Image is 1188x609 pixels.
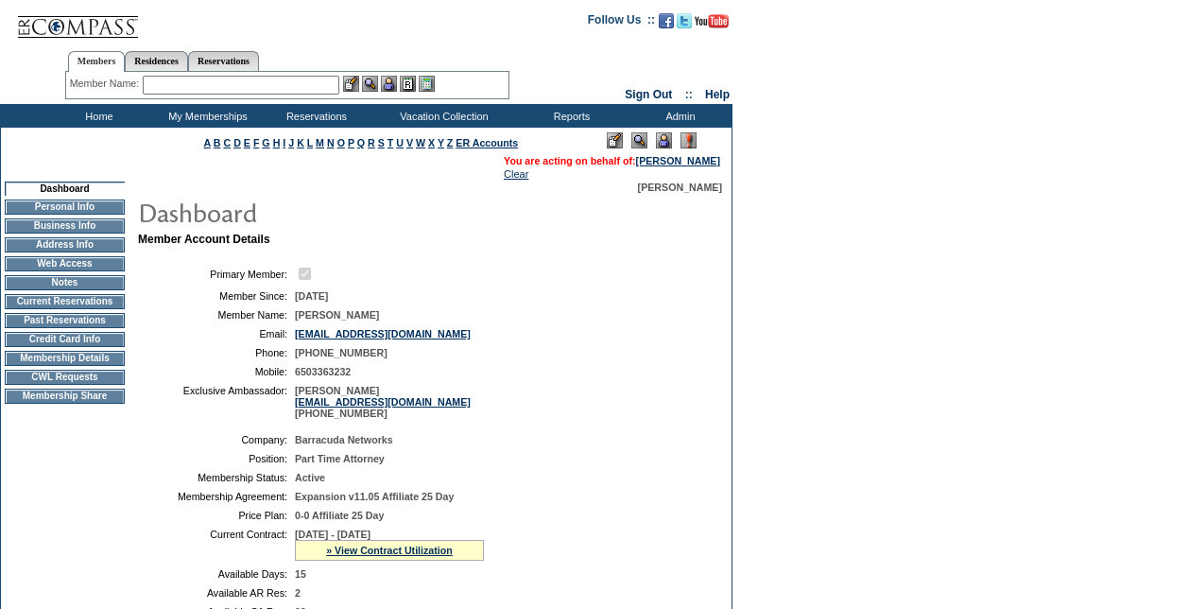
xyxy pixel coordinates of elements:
[295,347,387,358] span: [PHONE_NUMBER]
[295,529,370,540] span: [DATE] - [DATE]
[295,309,379,321] span: [PERSON_NAME]
[146,366,287,377] td: Mobile:
[5,351,125,366] td: Membership Details
[677,13,692,28] img: Follow us on Twitter
[295,434,393,445] span: Barracuda Networks
[396,137,404,148] a: U
[362,76,378,92] img: View
[416,137,425,148] a: W
[43,104,151,128] td: Home
[297,137,304,148] a: K
[695,19,729,30] a: Subscribe to our YouTube Channel
[146,491,287,502] td: Membership Agreement:
[348,137,354,148] a: P
[5,313,125,328] td: Past Reservations
[146,309,287,321] td: Member Name:
[656,132,672,148] img: Impersonate
[337,137,345,148] a: O
[316,137,324,148] a: M
[295,366,351,377] span: 6503363232
[326,545,453,556] a: » View Contract Utilization
[233,137,241,148] a: D
[295,568,306,580] span: 15
[368,137,375,148] a: R
[381,76,397,92] img: Impersonate
[151,104,260,128] td: My Memberships
[428,137,435,148] a: X
[327,137,335,148] a: N
[387,137,394,148] a: T
[214,137,221,148] a: B
[295,328,471,339] a: [EMAIL_ADDRESS][DOMAIN_NAME]
[146,472,287,483] td: Membership Status:
[146,265,287,283] td: Primary Member:
[680,132,697,148] img: Log Concern/Member Elevation
[138,233,270,246] b: Member Account Details
[5,389,125,404] td: Membership Share
[288,137,294,148] a: J
[260,104,369,128] td: Reservations
[343,76,359,92] img: b_edit.gif
[378,137,385,148] a: S
[137,193,515,231] img: pgTtlDashboard.gif
[504,168,528,180] a: Clear
[447,137,454,148] a: Z
[357,137,365,148] a: Q
[631,132,647,148] img: View Mode
[5,294,125,309] td: Current Reservations
[659,19,674,30] a: Become our fan on Facebook
[705,88,730,101] a: Help
[400,76,416,92] img: Reservations
[146,529,287,561] td: Current Contract:
[146,347,287,358] td: Phone:
[5,182,125,196] td: Dashboard
[5,200,125,215] td: Personal Info
[146,453,287,464] td: Position:
[146,385,287,419] td: Exclusive Ambassador:
[369,104,515,128] td: Vacation Collection
[68,51,126,72] a: Members
[5,332,125,347] td: Credit Card Info
[5,275,125,290] td: Notes
[262,137,269,148] a: G
[295,396,471,408] a: [EMAIL_ADDRESS][DOMAIN_NAME]
[295,472,325,483] span: Active
[273,137,281,148] a: H
[5,237,125,252] td: Address Info
[295,510,384,521] span: 0-0 Affiliate 25 Day
[419,76,435,92] img: b_calculator.gif
[253,137,260,148] a: F
[146,568,287,580] td: Available Days:
[5,256,125,271] td: Web Access
[146,290,287,302] td: Member Since:
[295,587,301,599] span: 2
[5,370,125,385] td: CWL Requests
[638,182,722,193] span: [PERSON_NAME]
[244,137,250,148] a: E
[636,155,720,166] a: [PERSON_NAME]
[695,14,729,28] img: Subscribe to our YouTube Channel
[625,88,672,101] a: Sign Out
[5,218,125,234] td: Business Info
[659,13,674,28] img: Become our fan on Facebook
[438,137,444,148] a: Y
[677,19,692,30] a: Follow us on Twitter
[588,11,655,34] td: Follow Us ::
[146,328,287,339] td: Email:
[685,88,693,101] span: ::
[504,155,720,166] span: You are acting on behalf of:
[70,76,143,92] div: Member Name:
[125,51,188,71] a: Residences
[607,132,623,148] img: Edit Mode
[624,104,732,128] td: Admin
[295,290,328,302] span: [DATE]
[188,51,259,71] a: Reservations
[295,491,454,502] span: Expansion v11.05 Affiliate 25 Day
[295,453,385,464] span: Part Time Attorney
[456,137,518,148] a: ER Accounts
[146,434,287,445] td: Company:
[146,587,287,599] td: Available AR Res:
[204,137,211,148] a: A
[307,137,313,148] a: L
[295,385,471,419] span: [PERSON_NAME] [PHONE_NUMBER]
